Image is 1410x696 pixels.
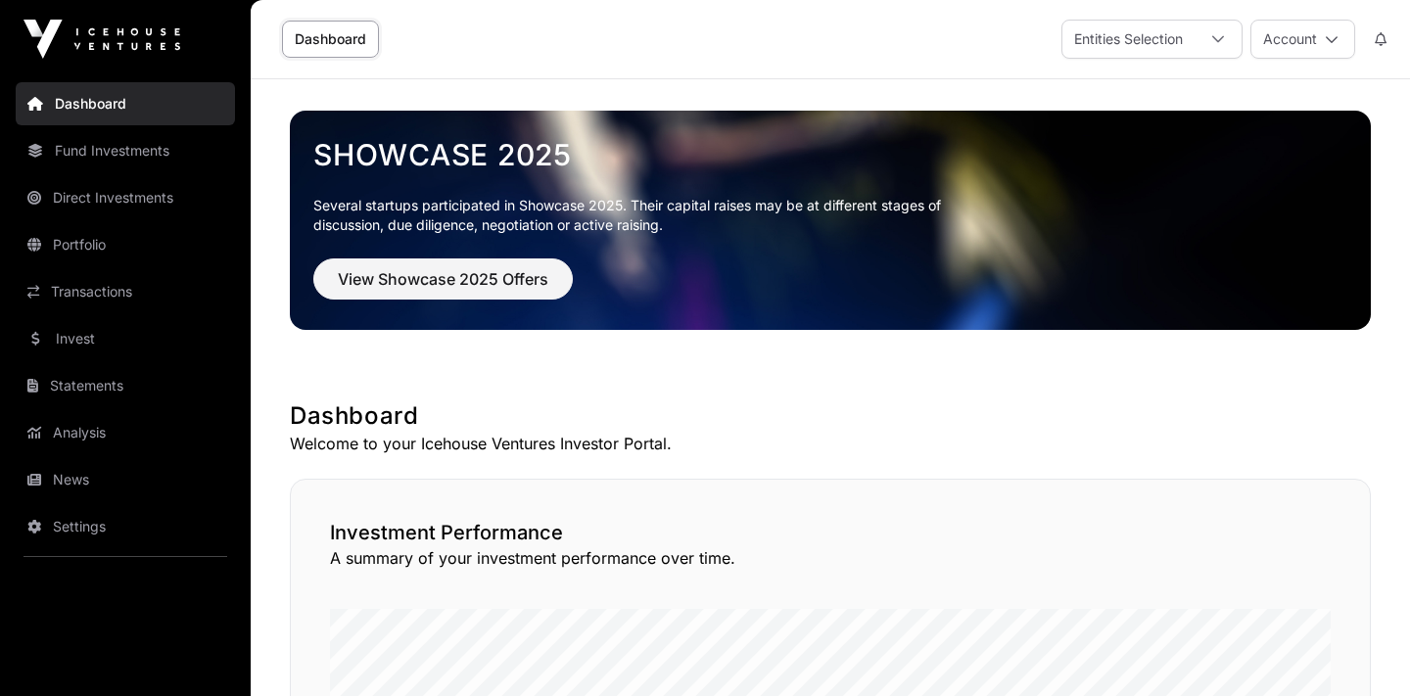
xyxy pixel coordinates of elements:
[282,21,379,58] a: Dashboard
[16,223,235,266] a: Portfolio
[330,546,1331,570] p: A summary of your investment performance over time.
[313,196,971,235] p: Several startups participated in Showcase 2025. Their capital raises may be at different stages o...
[16,364,235,407] a: Statements
[16,317,235,360] a: Invest
[16,458,235,501] a: News
[23,20,180,59] img: Icehouse Ventures Logo
[313,137,1347,172] a: Showcase 2025
[290,432,1371,455] p: Welcome to your Icehouse Ventures Investor Portal.
[313,258,573,300] button: View Showcase 2025 Offers
[1062,21,1195,58] div: Entities Selection
[16,505,235,548] a: Settings
[16,176,235,219] a: Direct Investments
[290,111,1371,330] img: Showcase 2025
[16,270,235,313] a: Transactions
[1250,20,1355,59] button: Account
[16,411,235,454] a: Analysis
[330,519,1331,546] h2: Investment Performance
[290,400,1371,432] h1: Dashboard
[338,267,548,291] span: View Showcase 2025 Offers
[16,82,235,125] a: Dashboard
[313,278,573,298] a: View Showcase 2025 Offers
[1312,602,1410,696] iframe: Chat Widget
[16,129,235,172] a: Fund Investments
